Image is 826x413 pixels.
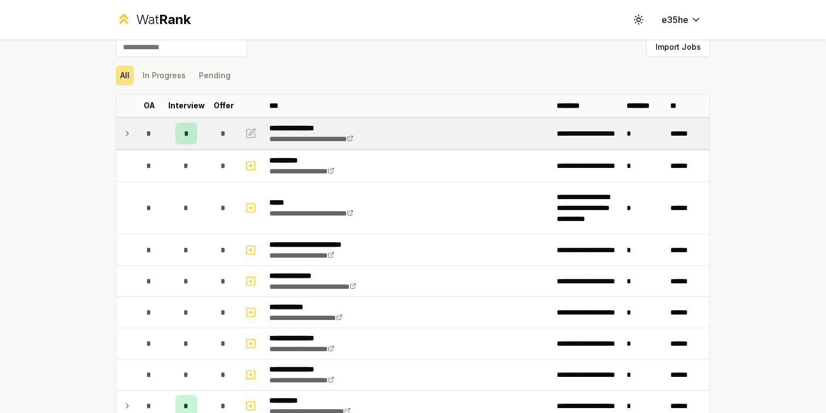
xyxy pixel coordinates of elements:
[116,11,191,28] a: WatRank
[168,100,205,111] p: Interview
[214,100,234,111] p: Offer
[653,10,710,30] button: e35he
[194,66,235,85] button: Pending
[662,13,688,26] span: e35he
[646,37,710,57] button: Import Jobs
[144,100,155,111] p: OA
[136,11,191,28] div: Wat
[138,66,190,85] button: In Progress
[116,66,134,85] button: All
[159,11,191,27] span: Rank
